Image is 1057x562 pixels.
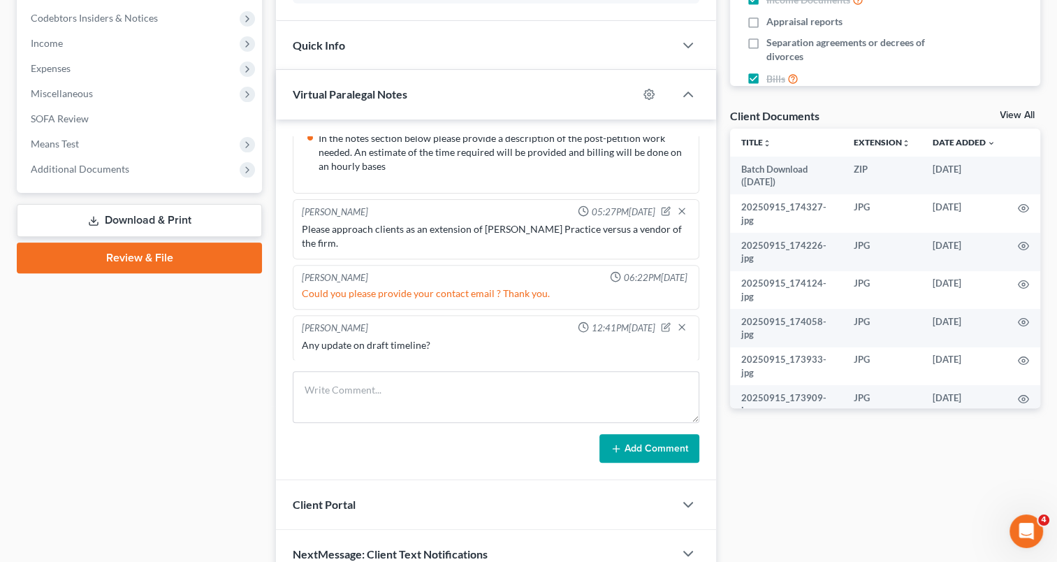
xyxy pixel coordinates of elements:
div: It is because of the amount of time it has taken to get the draft. The client is upset so the att... [61,381,257,449]
h1: [PERSON_NAME] [68,7,159,17]
td: 20250915_173909-jpg [730,385,843,424]
img: Profile image for James [40,8,62,30]
i: unfold_more [763,139,771,147]
a: Extensionunfold_more [854,137,910,147]
td: Batch Download ([DATE]) [730,157,843,195]
iframe: Intercom live chat [1009,514,1043,548]
button: Upload attachment [22,455,33,466]
span: Means Test [31,138,79,150]
div: Hi [PERSON_NAME]! Sorry for my confusion on this, but would you be able to let me know why you wo... [11,262,229,347]
span: Quick Info [293,38,345,52]
span: Miscellaneous [31,87,93,99]
div: Carla says… [11,373,268,459]
td: ZIP [843,157,921,195]
button: Home [219,6,245,32]
td: JPG [843,194,921,233]
span: Appraisal reports [766,15,843,29]
div: In the notes section below please provide a description of the post-petition work needed. An esti... [319,131,690,173]
div: Ah sorry for the confusion, you will want to go to Client Profile > Debtor Profile and just add "... [11,42,229,127]
div: Please approach clients as an extension of [PERSON_NAME] Practice versus a vendor of the firm. [302,222,690,250]
div: [PERSON_NAME] [302,322,368,336]
td: JPG [843,347,921,386]
button: Gif picker [66,455,78,466]
td: [DATE] [921,385,1007,424]
button: go back [9,6,36,32]
div: Carla says… [11,138,268,262]
textarea: Message… [12,426,268,449]
div: [PERSON_NAME] [302,206,368,219]
td: JPG [843,233,921,271]
td: JPG [843,309,921,347]
span: Additional Documents [31,163,129,175]
span: Separation agreements or decrees of divorces [766,36,951,64]
div: Thank you, I will try this. On another note, Attorney has drafted and will file to ensure client ... [50,138,268,251]
button: Emoji picker [44,455,55,466]
td: 20250915_174327-jpg [730,194,843,233]
div: Close [245,6,270,31]
div: Ah sorry for the confusion, you will want to go to Client Profile > Debtor Profile and just add "... [22,50,218,119]
div: Could you please provide your contact email ? Thank you. [302,287,690,301]
div: [PERSON_NAME] • 1h ago [22,350,132,359]
button: Add Comment [599,434,699,463]
span: 4 [1038,514,1049,526]
p: Active in the last 15m [68,17,168,31]
span: 05:27PM[DATE] [592,206,655,219]
td: [DATE] [921,271,1007,310]
div: Hi [PERSON_NAME]! Sorry for my confusion on this, but would you be able to let me know why you wo... [22,271,218,339]
span: Client Portal [293,498,356,511]
i: unfold_more [902,139,910,147]
td: [DATE] [921,309,1007,347]
span: Bills [766,72,785,86]
a: Titleunfold_more [741,137,771,147]
td: [DATE] [921,157,1007,195]
td: [DATE] [921,233,1007,271]
td: 20250915_174226-jpg [730,233,843,271]
td: 20250915_174124-jpg [730,271,843,310]
td: 20250915_174058-jpg [730,309,843,347]
div: James says… [11,42,268,138]
a: SOFA Review [20,106,262,131]
span: Expenses [31,62,71,74]
span: Virtual Paralegal Notes [293,87,407,101]
td: JPG [843,271,921,310]
td: [DATE] [921,194,1007,233]
td: 20250915_173933-jpg [730,347,843,386]
i: expand_more [987,139,996,147]
span: NextMessage: Client Text Notifications [293,547,488,561]
div: James says… [11,262,268,373]
span: 12:41PM[DATE] [592,322,655,335]
a: View All [1000,110,1035,120]
div: [PERSON_NAME] [302,271,368,284]
a: Download & Print [17,204,262,237]
span: Income [31,37,63,49]
div: Any update on draft timeline? [302,338,690,352]
span: Codebtors Insiders & Notices [31,12,158,24]
div: Client Documents [730,108,819,123]
a: Review & File [17,243,262,273]
td: JPG [843,385,921,424]
button: Send a message… [240,449,262,472]
div: It is because of the amount of time it has taken to get the draft. The client is upset so the att... [50,373,268,458]
span: SOFA Review [31,113,89,124]
span: 06:22PM[DATE] [624,271,687,284]
td: [DATE] [921,347,1007,386]
a: Date Added expand_more [933,137,996,147]
div: Thank you, I will try this. On another note, Attorney has drafted and will file to ensure client ... [61,147,257,243]
button: Start recording [89,455,100,466]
